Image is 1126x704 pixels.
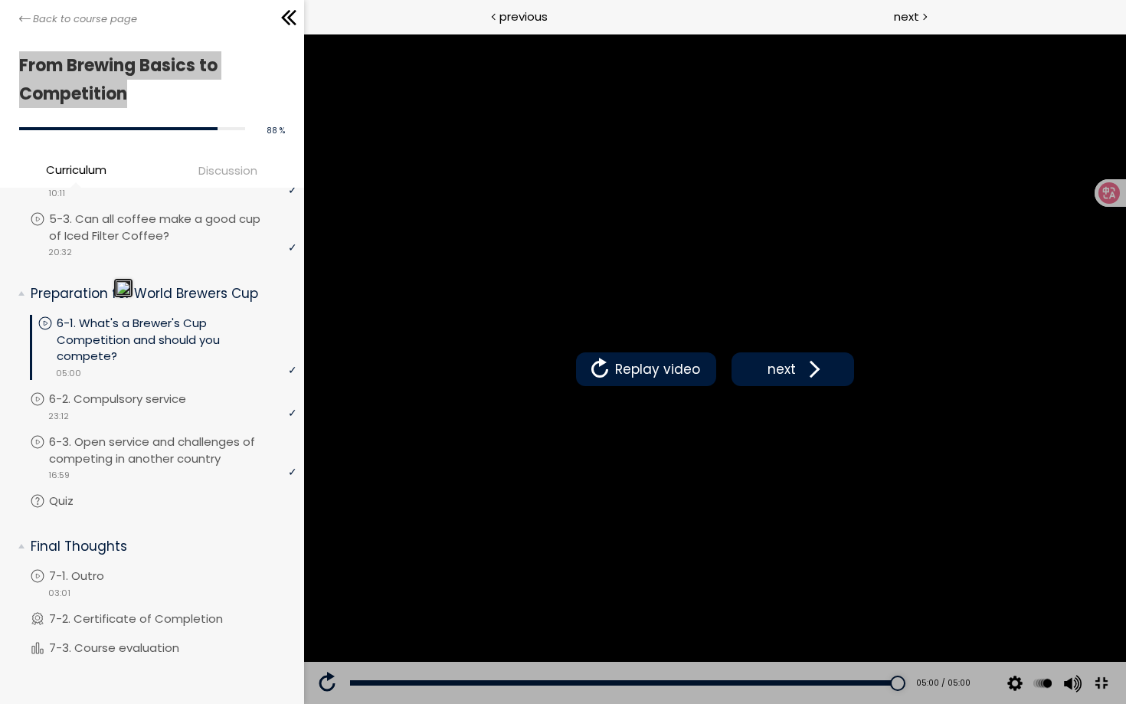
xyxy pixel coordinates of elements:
span: 23:12 [48,410,69,423]
span: 88 % [267,125,285,136]
p: 6-1. What's a Brewer's Cup Competition and should you compete? [57,315,296,365]
span: next [894,8,919,25]
span: Back to course page [33,11,137,27]
p: 5-3. Can all coffee make a good cup of Iced Filter Coffee? [49,211,296,244]
button: Video quality [699,628,722,671]
button: Volume [754,628,777,671]
span: 16:59 [48,469,70,482]
p: Final Thoughts [31,537,285,556]
p: Quiz [49,493,104,509]
span: 20:32 [48,246,72,259]
div: 05:00 / 05:00 [607,643,666,656]
span: next [460,326,496,345]
button: next [427,319,550,352]
h1: From Brewing Basics to Competition [19,51,277,109]
p: 6-2. Compulsory service [49,391,217,408]
span: Discussion [198,162,257,179]
span: 05:00 [56,367,81,380]
span: Curriculum [46,161,106,178]
button: Replay video [272,319,412,352]
div: Change playback rate [725,628,752,671]
span: previous [499,8,548,25]
a: Back to course page [19,11,137,27]
span: Replay video [307,326,400,345]
span: 10:11 [48,187,65,200]
p: 6-3. Open service and challenges of competing in another country [49,434,296,467]
button: Play back rate [727,628,750,671]
p: Preparation for World Brewers Cup [31,284,285,303]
